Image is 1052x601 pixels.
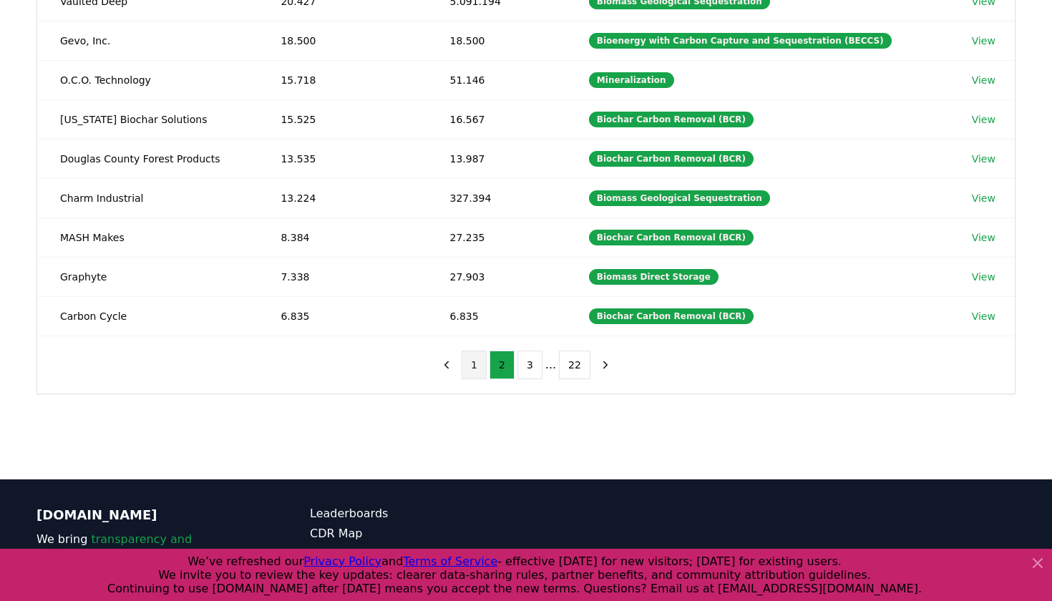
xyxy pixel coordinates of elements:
td: 13.987 [427,139,566,178]
p: [DOMAIN_NAME] [36,505,253,525]
td: 27.903 [427,257,566,296]
div: Biochar Carbon Removal (BCR) [589,151,754,167]
div: Biochar Carbon Removal (BCR) [589,230,754,245]
td: 13.535 [258,139,427,178]
td: 16.567 [427,99,566,139]
li: ... [545,356,556,373]
td: 18.500 [427,21,566,60]
a: View [972,191,995,205]
td: Carbon Cycle [37,296,258,336]
p: We bring to the durable carbon removal market [36,531,253,582]
td: 27.235 [427,218,566,257]
td: 13.224 [258,178,427,218]
a: Partners [310,545,526,562]
a: Leaderboards [310,505,526,522]
a: CDR Map [310,525,526,542]
td: Graphyte [37,257,258,296]
td: 15.525 [258,99,427,139]
button: 2 [490,351,515,379]
td: 6.835 [427,296,566,336]
td: 8.384 [258,218,427,257]
td: [US_STATE] Biochar Solutions [37,99,258,139]
div: Bioenergy with Carbon Capture and Sequestration (BECCS) [589,33,892,49]
div: Biochar Carbon Removal (BCR) [589,308,754,324]
button: 22 [559,351,590,379]
a: View [972,152,995,166]
td: MASH Makes [37,218,258,257]
td: 7.338 [258,257,427,296]
div: Biomass Geological Sequestration [589,190,770,206]
div: Biochar Carbon Removal (BCR) [589,112,754,127]
td: O.C.O. Technology [37,60,258,99]
span: transparency and accountability [36,532,192,563]
td: 51.146 [427,60,566,99]
button: 1 [462,351,487,379]
td: Gevo, Inc. [37,21,258,60]
div: Biomass Direct Storage [589,269,719,285]
td: 6.835 [258,296,427,336]
a: View [972,270,995,284]
td: 327.394 [427,178,566,218]
td: 15.718 [258,60,427,99]
td: Charm Industrial [37,178,258,218]
button: 3 [517,351,542,379]
a: View [972,34,995,48]
a: View [972,309,995,323]
a: View [972,112,995,127]
button: previous page [434,351,459,379]
div: Mineralization [589,72,674,88]
td: Douglas County Forest Products [37,139,258,178]
button: next page [593,351,618,379]
td: 18.500 [258,21,427,60]
a: View [972,73,995,87]
a: View [972,230,995,245]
